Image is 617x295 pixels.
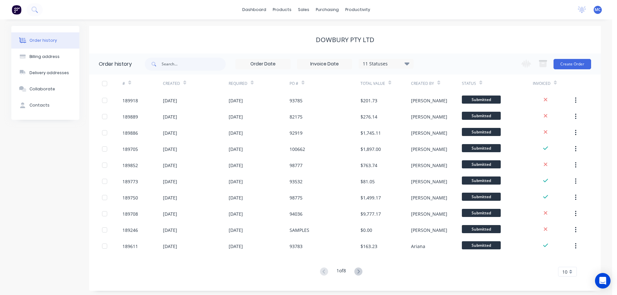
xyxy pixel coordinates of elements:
[411,97,447,104] div: [PERSON_NAME]
[99,60,132,68] div: Order history
[462,74,533,92] div: Status
[122,178,138,185] div: 189773
[411,130,447,136] div: [PERSON_NAME]
[360,113,377,120] div: $276.14
[290,210,303,217] div: 94036
[290,130,303,136] div: 92919
[11,97,79,113] button: Contacts
[360,74,411,92] div: Total Value
[229,162,243,169] div: [DATE]
[411,194,447,201] div: [PERSON_NAME]
[411,162,447,169] div: [PERSON_NAME]
[229,81,247,86] div: Required
[163,81,180,86] div: Created
[229,178,243,185] div: [DATE]
[462,160,501,168] span: Submitted
[411,81,434,86] div: Created By
[122,227,138,233] div: 189246
[533,81,551,86] div: Invoiced
[297,59,352,69] input: Invoice Date
[360,130,381,136] div: $1,745.11
[236,59,290,69] input: Order Date
[462,241,501,249] span: Submitted
[462,144,501,152] span: Submitted
[163,227,177,233] div: [DATE]
[29,102,50,108] div: Contacts
[122,81,125,86] div: #
[295,5,313,15] div: sales
[290,243,303,250] div: 93783
[359,60,413,67] div: 11 Statuses
[229,130,243,136] div: [DATE]
[163,210,177,217] div: [DATE]
[360,81,385,86] div: Total Value
[595,273,611,289] div: Open Intercom Messenger
[29,38,57,43] div: Order history
[360,146,381,153] div: $1,897.00
[360,97,377,104] div: $201.73
[122,130,138,136] div: 189886
[229,194,243,201] div: [DATE]
[163,130,177,136] div: [DATE]
[554,59,591,69] button: Create Order
[163,178,177,185] div: [DATE]
[122,113,138,120] div: 189889
[11,81,79,97] button: Collaborate
[360,194,381,201] div: $1,499.17
[342,5,373,15] div: productivity
[163,146,177,153] div: [DATE]
[360,162,377,169] div: $763.74
[411,243,425,250] div: Ariana
[411,113,447,120] div: [PERSON_NAME]
[290,81,298,86] div: PO #
[290,194,303,201] div: 98775
[290,146,305,153] div: 100662
[462,225,501,233] span: Submitted
[360,210,381,217] div: $9,777.17
[533,74,573,92] div: Invoiced
[462,209,501,217] span: Submitted
[163,194,177,201] div: [DATE]
[122,97,138,104] div: 189918
[290,74,360,92] div: PO #
[290,97,303,104] div: 93785
[229,113,243,120] div: [DATE]
[595,7,601,13] span: MC
[29,86,55,92] div: Collaborate
[29,54,60,60] div: Billing address
[290,113,303,120] div: 82175
[462,81,476,86] div: Status
[360,243,377,250] div: $163.23
[360,178,375,185] div: $81.05
[290,162,303,169] div: 98777
[163,162,177,169] div: [DATE]
[360,227,372,233] div: $0.00
[269,5,295,15] div: products
[411,178,447,185] div: [PERSON_NAME]
[411,210,447,217] div: [PERSON_NAME]
[313,5,342,15] div: purchasing
[122,194,138,201] div: 189750
[12,5,21,15] img: Factory
[337,267,346,277] div: 1 of 8
[11,32,79,49] button: Order history
[462,112,501,120] span: Submitted
[462,176,501,185] span: Submitted
[11,49,79,65] button: Billing address
[29,70,69,76] div: Delivery addresses
[163,113,177,120] div: [DATE]
[462,96,501,104] span: Submitted
[122,243,138,250] div: 189611
[290,178,303,185] div: 93532
[411,227,447,233] div: [PERSON_NAME]
[229,146,243,153] div: [DATE]
[290,227,309,233] div: SAMPLES
[239,5,269,15] a: dashboard
[229,97,243,104] div: [DATE]
[411,74,462,92] div: Created By
[162,58,226,71] input: Search...
[122,74,163,92] div: #
[229,210,243,217] div: [DATE]
[122,146,138,153] div: 189705
[122,210,138,217] div: 189708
